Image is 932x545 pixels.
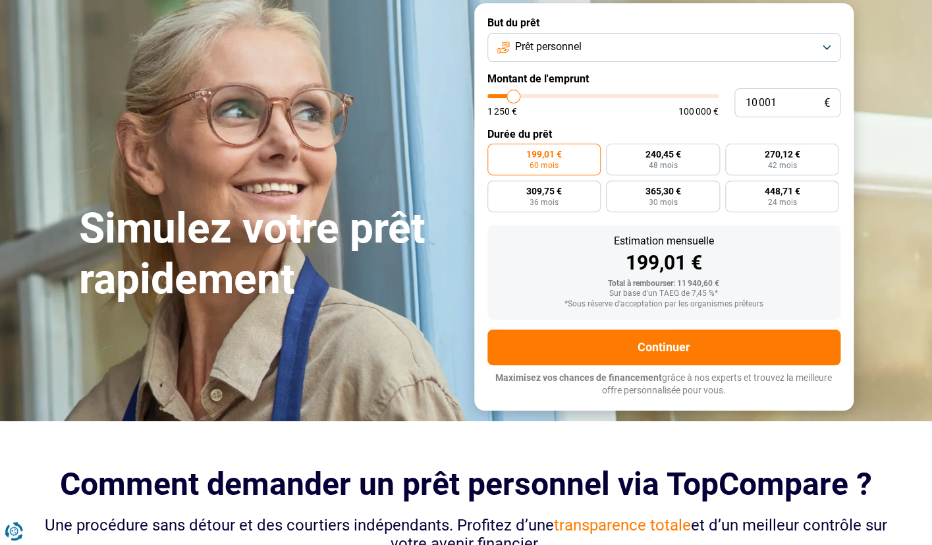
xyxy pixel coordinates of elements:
[487,330,840,365] button: Continuer
[526,186,562,196] span: 309,75 €
[498,279,830,289] div: Total à rembourser: 11 940,60 €
[487,107,517,116] span: 1 250 €
[526,150,562,159] span: 199,01 €
[487,372,840,397] p: grâce à nos experts et trouvez la meilleure offre personnalisée pour vous.
[487,33,840,62] button: Prêt personnel
[40,466,893,502] h2: Comment demander un prêt personnel via TopCompare ?
[487,128,840,140] label: Durée du prêt
[678,107,719,116] span: 100 000 €
[487,72,840,85] label: Montant de l'emprunt
[824,98,830,109] span: €
[487,16,840,29] label: But du prêt
[530,161,559,169] span: 60 mois
[498,253,830,273] div: 199,01 €
[767,198,796,206] span: 24 mois
[495,372,662,383] span: Maximisez vos chances de financement
[648,161,677,169] span: 48 mois
[530,198,559,206] span: 36 mois
[648,198,677,206] span: 30 mois
[498,289,830,299] div: Sur base d'un TAEG de 7,45 %*
[515,40,582,54] span: Prêt personnel
[498,300,830,309] div: *Sous réserve d'acceptation par les organismes prêteurs
[498,236,830,246] div: Estimation mensuelle
[79,204,458,305] h1: Simulez votre prêt rapidement
[645,186,680,196] span: 365,30 €
[767,161,796,169] span: 42 mois
[645,150,680,159] span: 240,45 €
[554,516,691,534] span: transparence totale
[764,150,800,159] span: 270,12 €
[764,186,800,196] span: 448,71 €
